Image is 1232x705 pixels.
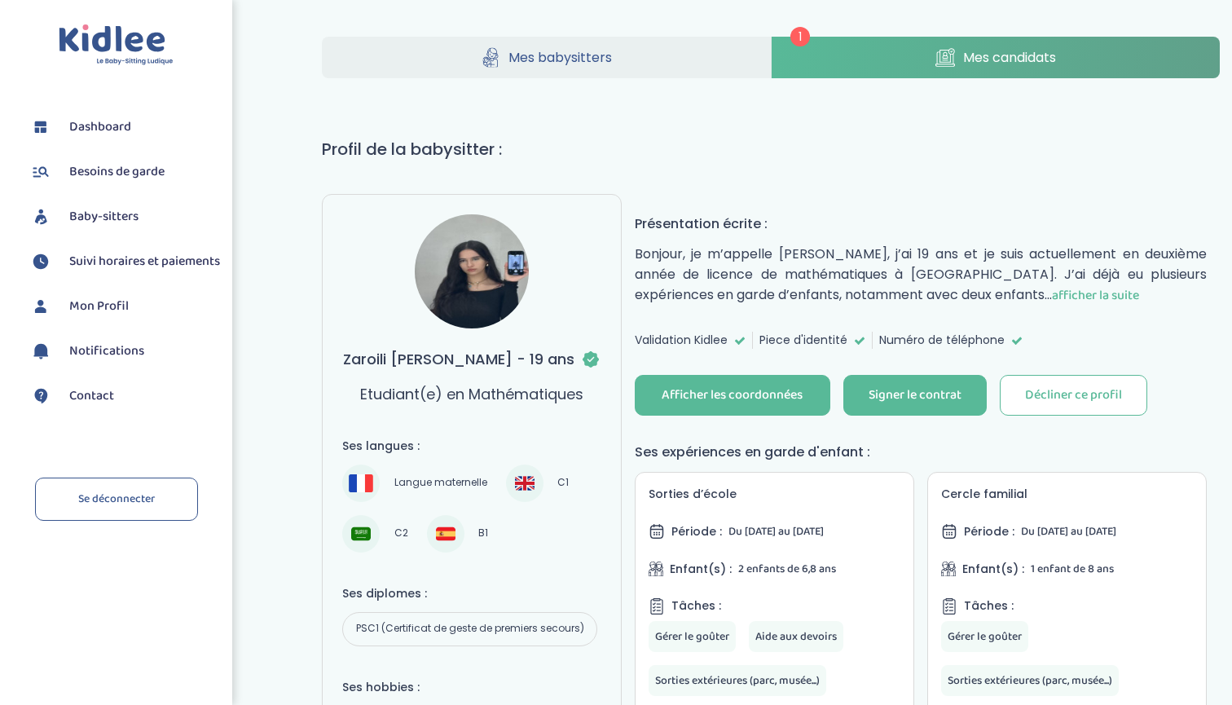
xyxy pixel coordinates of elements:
[29,384,53,408] img: contact.svg
[436,524,455,544] img: Espagnol
[29,160,53,184] img: besoin.svg
[1052,285,1139,306] span: afficher la suite
[964,523,1014,540] span: Période :
[29,339,53,364] img: notification.svg
[29,160,220,184] a: Besoins de garde
[728,522,824,540] span: Du [DATE] au [DATE]
[759,332,847,349] span: Piece d'identité
[388,524,413,544] span: C2
[388,474,492,493] span: Langue maternelle
[29,249,220,274] a: Suivi horaires et paiements
[473,524,494,544] span: B1
[635,442,1207,462] h4: Ses expériences en garde d'enfant :
[415,214,529,328] img: avatar
[342,438,601,455] h4: Ses langues :
[29,294,53,319] img: profil.svg
[69,117,131,137] span: Dashboard
[738,560,836,578] span: 2 enfants de 6,8 ans
[342,679,601,696] h4: Ses hobbies :
[941,486,1193,503] h5: Cercle familial
[360,383,583,405] p: Etudiant(e) en Mathématiques
[29,384,220,408] a: Contact
[342,585,601,602] h4: Ses diplomes :
[69,341,144,361] span: Notifications
[35,478,198,521] a: Se déconnecter
[963,47,1056,68] span: Mes candidats
[655,628,729,646] span: Gérer le goûter
[869,386,961,405] div: Signer le contrat
[635,214,1207,234] h4: Présentation écrite :
[69,386,114,406] span: Contact
[59,24,174,66] img: logo.svg
[69,252,220,271] span: Suivi horaires et paiements
[843,375,987,416] button: Signer le contrat
[649,486,900,503] h5: Sorties d’école
[29,115,220,139] a: Dashboard
[662,386,803,405] div: Afficher les coordonnées
[635,332,728,349] span: Validation Kidlee
[671,597,721,615] span: Tâches :
[671,523,722,540] span: Période :
[790,27,810,46] span: 1
[29,339,220,364] a: Notifications
[29,205,53,229] img: babysitters.svg
[69,297,129,316] span: Mon Profil
[635,244,1207,306] p: Bonjour, je m’appelle [PERSON_NAME], j’ai 19 ans et je suis actuellement en deuxième année de lic...
[1000,375,1147,416] button: Décliner ce profil
[322,37,770,78] a: Mes babysitters
[1031,560,1114,578] span: 1 enfant de 8 ans
[1021,522,1116,540] span: Du [DATE] au [DATE]
[508,47,612,68] span: Mes babysitters
[29,205,220,229] a: Baby-sitters
[343,348,601,370] h3: Zaroili [PERSON_NAME] - 19 ans
[350,619,589,639] span: PSC1 (Certificat de geste de premiers secours)
[655,672,820,690] span: Sorties extérieures (parc, musée...)
[948,628,1022,646] span: Gérer le goûter
[772,37,1220,78] a: Mes candidats
[69,207,139,227] span: Baby-sitters
[29,294,220,319] a: Mon Profil
[964,597,1014,615] span: Tâches :
[635,375,830,416] button: Afficher les coordonnées
[755,628,837,646] span: Aide aux devoirs
[962,561,1024,578] span: Enfant(s) :
[670,561,732,578] span: Enfant(s) :
[322,137,1220,161] h1: Profil de la babysitter :
[29,115,53,139] img: dashboard.svg
[552,474,574,493] span: C1
[69,162,165,182] span: Besoins de garde
[879,332,1005,349] span: Numéro de téléphone
[515,474,535,493] img: Anglais
[948,672,1112,690] span: Sorties extérieures (parc, musée...)
[1025,386,1122,405] div: Décliner ce profil
[349,474,373,491] img: Français
[29,249,53,274] img: suivihoraire.svg
[351,524,371,544] img: Arabe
